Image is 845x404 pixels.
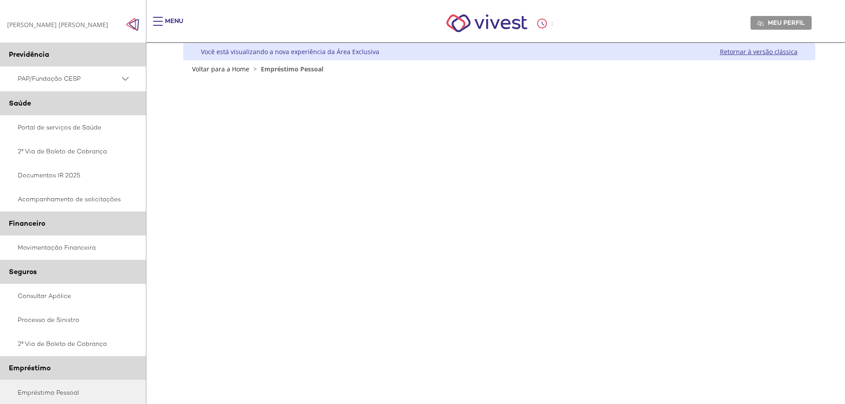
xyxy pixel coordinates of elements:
img: Meu perfil [757,20,764,27]
div: Menu [165,17,183,35]
img: Fechar menu [126,18,139,31]
a: Meu perfil [751,16,812,29]
span: Financeiro [9,219,45,228]
span: > [251,65,259,73]
div: Você está visualizando a nova experiência da Área Exclusiva [201,47,379,56]
span: Previdência [9,50,49,59]
div: [PERSON_NAME] [PERSON_NAME] [7,20,108,29]
div: : [537,19,555,28]
span: Click to close side navigation. [126,18,139,31]
span: Empréstimo [9,363,51,373]
span: Saúde [9,98,31,108]
a: Retornar à versão clássica [720,47,798,56]
span: PAP/Fundação CESP [18,73,120,84]
span: Empréstimo Pessoal [261,65,323,73]
a: Voltar para a Home [192,65,249,73]
img: Vivest [436,4,537,42]
span: Seguros [9,267,37,276]
span: Meu perfil [768,19,805,27]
